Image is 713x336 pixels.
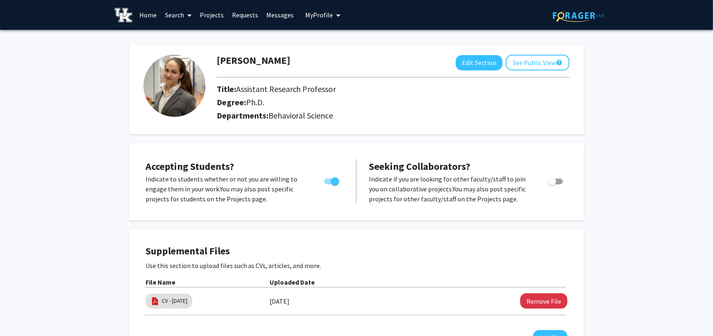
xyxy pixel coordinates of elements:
[305,11,333,19] span: My Profile
[211,111,576,121] h2: Departments:
[553,9,605,22] img: ForagerOne Logo
[369,160,470,173] span: Seeking Collaborators?
[321,174,344,186] div: Toggle
[161,0,196,29] a: Search
[146,245,567,257] h4: Supplemental Files
[270,294,290,308] label: [DATE]
[236,84,336,94] span: Assistant Research Professor
[146,278,175,286] b: File Name
[270,278,315,286] b: Uploaded Date
[196,0,228,29] a: Projects
[262,0,298,29] a: Messages
[146,174,309,204] p: Indicate to students whether or not you are willing to engage them in your work. You may also pos...
[217,84,396,94] h2: Title:
[6,299,35,330] iframe: Chat
[217,55,290,67] h1: [PERSON_NAME]
[556,58,562,68] mat-icon: help
[456,55,502,70] button: Edit Section
[217,97,396,107] h2: Degree:
[520,293,567,309] button: Remove CV - August 2025 File
[369,174,532,204] p: Indicate if you are looking for other faculty/staff to join you on collaborative projects. You ma...
[151,297,160,306] img: pdf_icon.png
[115,8,132,22] img: University of Kentucky Logo
[162,297,187,305] a: CV - [DATE]
[144,55,206,117] img: Profile Picture
[268,110,333,121] span: Behavioral Science
[135,0,161,29] a: Home
[228,0,262,29] a: Requests
[545,174,567,186] div: Toggle
[146,261,567,271] p: Use this section to upload files such as CVs, articles, and more.
[146,160,234,173] span: Accepting Students?
[506,55,569,70] button: See Public View
[246,97,264,107] span: Ph.D.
